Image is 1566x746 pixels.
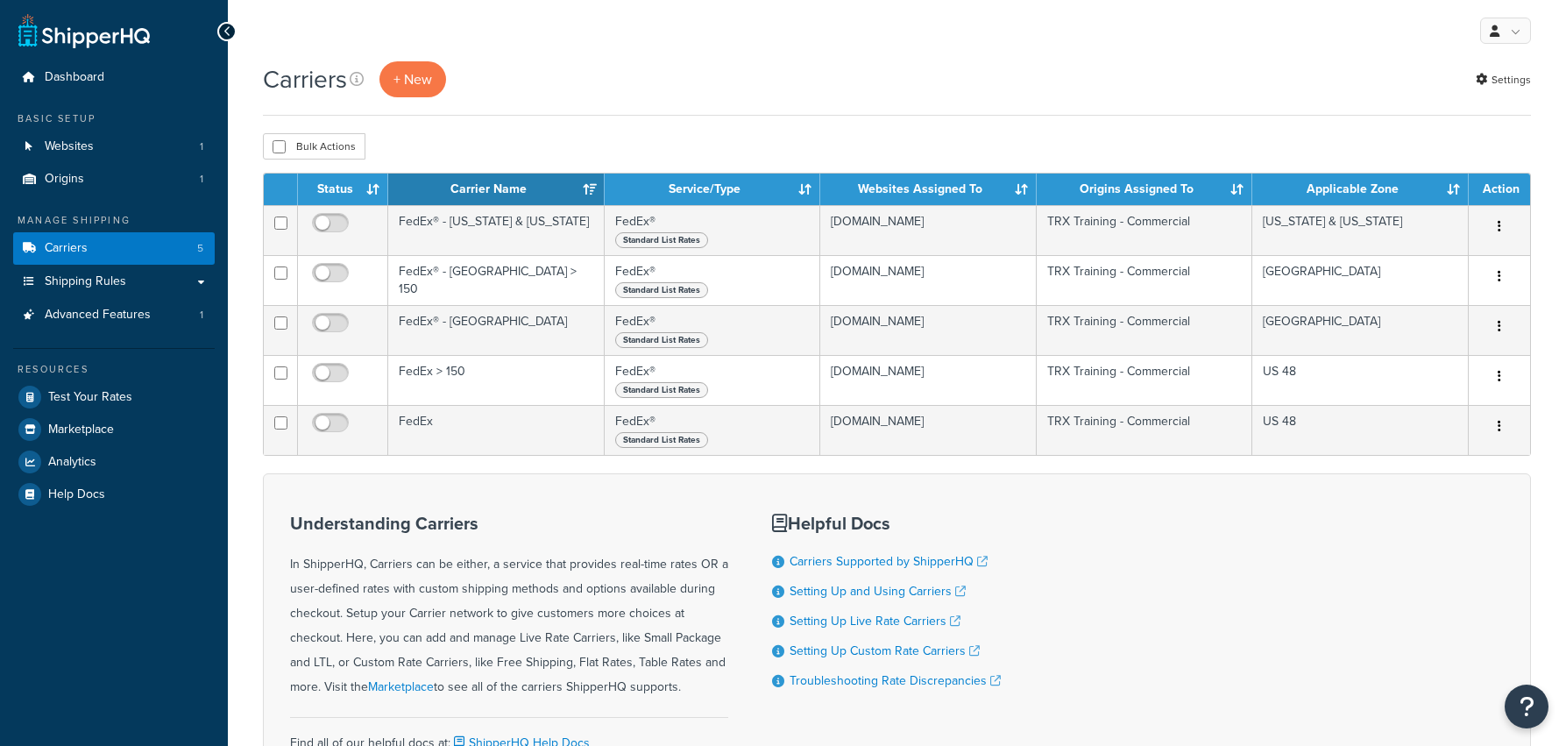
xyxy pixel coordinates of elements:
[790,552,988,571] a: Carriers Supported by ShipperHQ
[13,299,215,331] li: Advanced Features
[820,205,1036,255] td: [DOMAIN_NAME]
[1505,685,1548,728] button: Open Resource Center
[615,332,708,348] span: Standard List Rates
[13,414,215,445] a: Marketplace
[790,642,980,660] a: Setting Up Custom Rate Carriers
[1252,405,1468,455] td: US 48
[48,390,132,405] span: Test Your Rates
[1037,255,1252,305] td: TRX Training - Commercial
[197,241,203,256] span: 5
[820,405,1036,455] td: [DOMAIN_NAME]
[290,514,728,700] div: In ShipperHQ, Carriers can be either, a service that provides real-time rates OR a user-defined r...
[13,111,215,126] div: Basic Setup
[200,172,203,187] span: 1
[1469,174,1530,205] th: Action
[13,131,215,163] a: Websites 1
[605,205,820,255] td: FedEx®
[13,266,215,298] a: Shipping Rules
[48,455,96,470] span: Analytics
[13,299,215,331] a: Advanced Features 1
[820,255,1036,305] td: [DOMAIN_NAME]
[13,163,215,195] li: Origins
[605,305,820,355] td: FedEx®
[13,381,215,413] a: Test Your Rates
[1037,174,1252,205] th: Origins Assigned To: activate to sort column ascending
[388,405,604,455] td: FedEx
[45,274,126,289] span: Shipping Rules
[368,678,434,696] a: Marketplace
[820,355,1036,405] td: [DOMAIN_NAME]
[1252,205,1468,255] td: [US_STATE] & [US_STATE]
[790,612,960,630] a: Setting Up Live Rate Carriers
[772,514,1001,533] h3: Helpful Docs
[13,479,215,510] a: Help Docs
[13,163,215,195] a: Origins 1
[200,308,203,323] span: 1
[18,13,150,48] a: ShipperHQ Home
[290,514,728,533] h3: Understanding Carriers
[388,174,604,205] th: Carrier Name: activate to sort column ascending
[615,382,708,398] span: Standard List Rates
[388,205,604,255] td: FedEx® - [US_STATE] & [US_STATE]
[790,582,966,600] a: Setting Up and Using Carriers
[45,139,94,154] span: Websites
[48,423,114,437] span: Marketplace
[1476,67,1531,92] a: Settings
[605,405,820,455] td: FedEx®
[1037,355,1252,405] td: TRX Training - Commercial
[388,255,604,305] td: FedEx® - [GEOGRAPHIC_DATA] > 150
[1037,405,1252,455] td: TRX Training - Commercial
[13,362,215,377] div: Resources
[263,62,347,96] h1: Carriers
[379,61,446,97] button: + New
[605,174,820,205] th: Service/Type: activate to sort column ascending
[1252,255,1468,305] td: [GEOGRAPHIC_DATA]
[1252,355,1468,405] td: US 48
[605,255,820,305] td: FedEx®
[605,355,820,405] td: FedEx®
[820,174,1036,205] th: Websites Assigned To: activate to sort column ascending
[820,305,1036,355] td: [DOMAIN_NAME]
[13,232,215,265] li: Carriers
[1252,305,1468,355] td: [GEOGRAPHIC_DATA]
[615,232,708,248] span: Standard List Rates
[13,61,215,94] a: Dashboard
[48,487,105,502] span: Help Docs
[1252,174,1468,205] th: Applicable Zone: activate to sort column ascending
[45,70,104,85] span: Dashboard
[298,174,388,205] th: Status: activate to sort column ascending
[1037,205,1252,255] td: TRX Training - Commercial
[45,308,151,323] span: Advanced Features
[388,355,604,405] td: FedEx > 150
[388,305,604,355] td: FedEx® - [GEOGRAPHIC_DATA]
[615,282,708,298] span: Standard List Rates
[13,232,215,265] a: Carriers 5
[200,139,203,154] span: 1
[13,131,215,163] li: Websites
[615,432,708,448] span: Standard List Rates
[13,446,215,478] a: Analytics
[263,133,365,160] button: Bulk Actions
[45,172,84,187] span: Origins
[790,671,1001,690] a: Troubleshooting Rate Discrepancies
[45,241,88,256] span: Carriers
[1037,305,1252,355] td: TRX Training - Commercial
[13,213,215,228] div: Manage Shipping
